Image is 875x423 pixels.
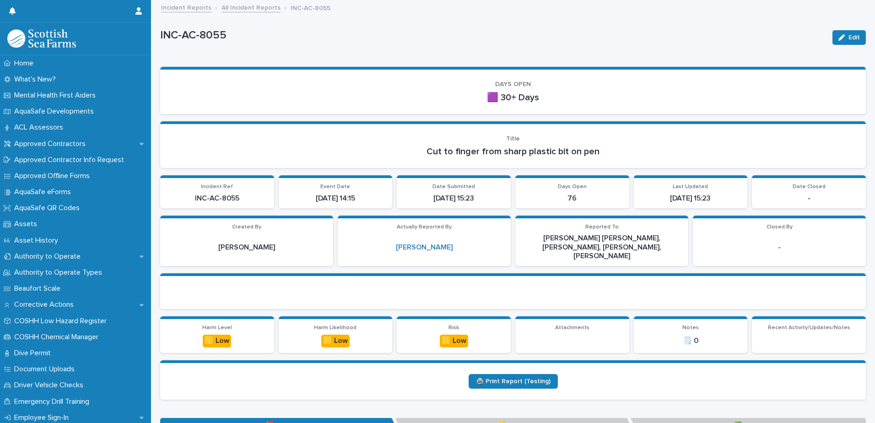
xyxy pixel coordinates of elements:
[11,220,44,228] p: Assets
[11,188,78,196] p: AquaSafe eForms
[396,243,453,252] a: [PERSON_NAME]
[682,325,699,331] span: Notes
[469,374,558,389] a: 🖨️ Print Report (Testing)
[284,194,387,203] p: [DATE] 14:15
[673,184,708,190] span: Last Updated
[698,243,860,252] p: -
[440,335,468,347] div: 🟨 Low
[221,2,281,12] a: All Incident Reports
[402,194,505,203] p: [DATE] 15:23
[11,123,70,132] p: ACL Assessors
[757,194,860,203] p: -
[11,317,114,325] p: COSHH Low Hazard Register
[166,194,269,203] p: INC-AC-8055
[171,92,855,103] p: 🟪 30+ Days
[202,325,232,331] span: Harm Level
[521,234,683,260] p: [PERSON_NAME] [PERSON_NAME], [PERSON_NAME], [PERSON_NAME], [PERSON_NAME]
[161,2,211,12] a: Incident Reports
[767,224,793,230] span: Closed By
[432,184,475,190] span: Date Submitted
[11,381,91,390] p: Driver Vehicle Checks
[11,300,81,309] p: Corrective Actions
[793,184,826,190] span: Date Closed
[11,397,97,406] p: Emergency Drill Training
[11,75,63,84] p: What's New?
[232,224,261,230] span: Created By
[7,29,76,48] img: bPIBxiqnSb2ggTQWdOVV
[639,194,742,203] p: [DATE] 15:23
[448,325,459,331] span: Risk
[291,2,330,12] p: INC-AC-8055
[639,336,742,345] p: 🗒️ 0
[11,140,93,148] p: Approved Contractors
[397,224,452,230] span: Actually Reported By
[11,156,131,164] p: Approved Contractor Info Request
[11,236,65,245] p: Asset History
[11,59,41,68] p: Home
[11,333,106,342] p: COSHH Chemical Manager
[495,81,531,87] span: DAYS OPEN
[848,34,860,41] span: Edit
[314,325,356,331] span: Harm Likelihood
[832,30,866,45] button: Edit
[171,146,855,157] p: Cut to finger from sharp plastic bit on pen
[11,365,82,374] p: Document Uploads
[476,378,551,385] span: 🖨️ Print Report (Testing)
[555,325,589,331] span: Attachments
[320,184,350,190] span: Event Date
[11,284,68,293] p: Beaufort Scale
[166,243,328,252] p: [PERSON_NAME]
[11,91,103,100] p: Mental Health First Aiders
[768,325,850,331] span: Recent Activity/Updates/Notes
[321,335,350,347] div: 🟨 Low
[11,349,58,358] p: Dive Permit
[11,172,97,180] p: Approved Offline Forms
[201,184,233,190] span: Incident Ref
[11,413,76,422] p: Employee Sign-In
[506,136,520,142] span: Title
[160,29,825,42] p: INC-AC-8055
[558,184,587,190] span: Days Open
[11,252,88,261] p: Authority to Operate
[203,335,231,347] div: 🟨 Low
[11,268,109,277] p: Authority to Operate Types
[11,204,87,212] p: AquaSafe QR Codes
[521,194,624,203] p: 76
[585,224,619,230] span: Reported To
[11,107,101,116] p: AquaSafe Developments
